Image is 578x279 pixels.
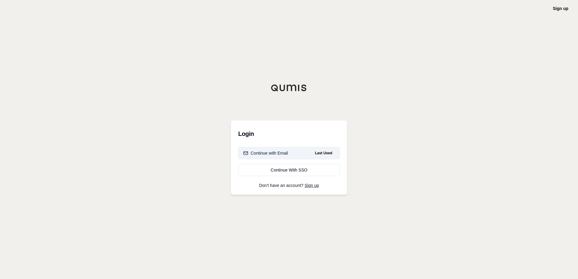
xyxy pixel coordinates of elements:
[553,6,568,11] a: Sign up
[238,164,340,176] a: Continue With SSO
[271,84,307,91] img: Qumis
[238,147,340,159] button: Continue with EmailLast Used
[238,128,340,140] h3: Login
[238,183,340,188] p: Don't have an account?
[243,150,288,156] div: Continue with Email
[243,167,335,173] div: Continue With SSO
[305,183,319,188] a: Sign up
[313,149,335,157] span: Last Used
